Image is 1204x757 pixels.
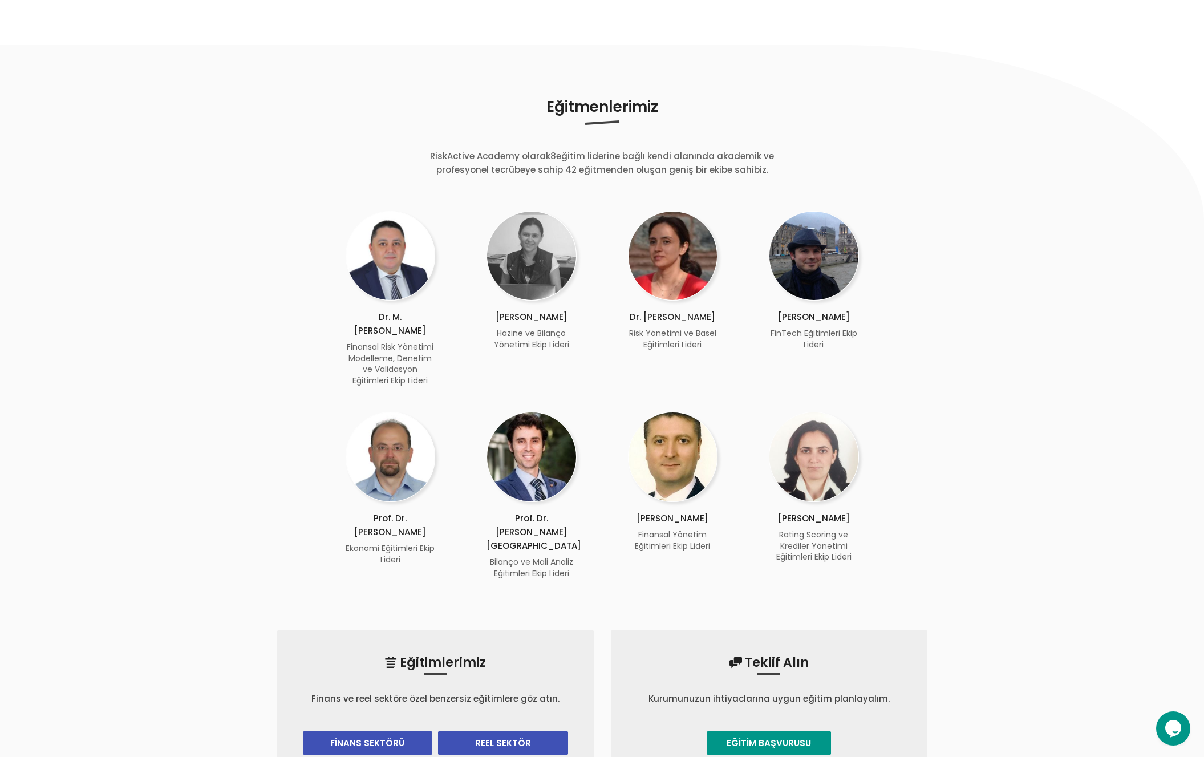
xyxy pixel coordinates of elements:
span: Hazine ve Bilanço Yönetimi Ekip Lideri [494,327,569,350]
p: Finans ve reel sektöre özel benzersiz eğitimlere göz atın. [303,692,568,706]
iframe: chat widget [1156,711,1193,746]
h3: Eğitmenlerimiz [277,96,927,123]
span: Ekonomi Eğitimleri Ekip Lideri [346,543,435,565]
a: REEL SEKTÖR [438,731,568,755]
a: EĞİTİM BAŞVURUSU [707,731,831,755]
h4: Teklif Alın [637,656,902,675]
p: Dr. M. [PERSON_NAME] [346,310,436,338]
p: RiskActive Academy olarak 8 eğitim liderine bağlı kendi alanında akademik ve profesyonel tecrübey... [417,149,788,177]
span: Finansal Yönetim Eğitimleri Ekip Lideri [635,529,710,552]
span: Rating Scoring ve Krediler Yönetimi Eğitimleri Ekip Lideri [776,529,852,562]
p: Dr. [PERSON_NAME] [628,310,718,324]
span: Finansal Risk Yönetimi Modelleme, Denetim ve Validasyon Eğitimleri Ekip Lideri [347,341,433,386]
a: FİNANS SEKTÖRÜ [303,731,433,755]
p: [PERSON_NAME] [769,512,859,525]
p: [PERSON_NAME] [769,310,859,324]
span: Bilanço ve Mali Analiz Eğitimleri Ekip Lideri [490,556,573,579]
p: [PERSON_NAME] [487,310,577,324]
span: FinTech Eğitimleri Ekip Lideri [771,327,857,350]
span: Risk Yönetimi ve Basel Eğitimleri Lideri [629,327,716,350]
p: Prof. Dr. [PERSON_NAME] [346,512,436,539]
p: Kurumunuzun ihtiyaclarına uygun eğitim planlayalım. [637,692,902,706]
p: [PERSON_NAME] [628,512,718,525]
h4: Eğitimlerimiz [303,656,568,675]
p: Prof. Dr. [PERSON_NAME] [GEOGRAPHIC_DATA] [487,512,577,553]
